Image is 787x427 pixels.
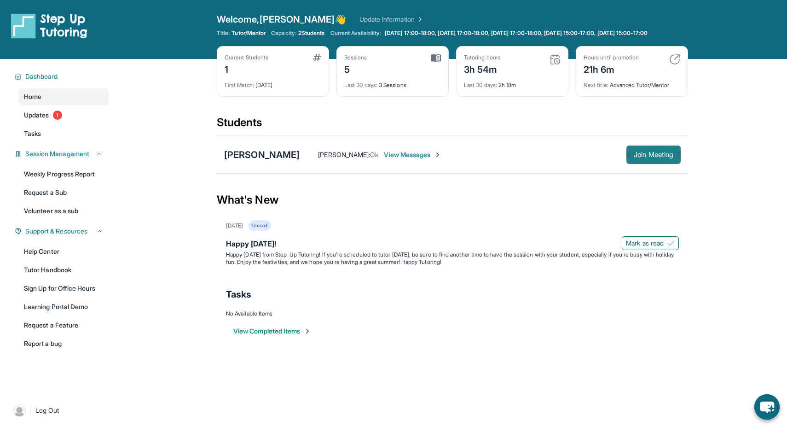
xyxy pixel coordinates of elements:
[464,54,501,61] div: Tutoring hours
[584,76,680,89] div: Advanced Tutor/Mentor
[226,251,679,266] p: Happy [DATE] from Step-Up Tutoring! If you're scheduled to tutor [DATE], be sure to find another ...
[24,92,41,101] span: Home
[29,405,32,416] span: |
[226,310,679,317] div: No Available Items
[18,243,109,260] a: Help Center
[24,111,49,120] span: Updates
[464,61,501,76] div: 3h 54m
[344,82,377,88] span: Last 30 days :
[18,166,109,182] a: Weekly Progress Report
[18,107,109,123] a: Updates1
[344,54,367,61] div: Sessions
[24,129,41,138] span: Tasks
[550,54,561,65] img: card
[18,335,109,352] a: Report a bug
[18,298,109,315] a: Learning Portal Demo
[330,29,381,37] span: Current Availability:
[271,29,296,37] span: Capacity:
[18,125,109,142] a: Tasks
[313,54,321,61] img: card
[18,280,109,297] a: Sign Up for Office Hours
[13,404,26,417] img: user-img
[233,327,311,336] button: View Completed Items
[667,240,675,247] img: Mark as read
[53,111,62,120] span: 1
[359,15,424,24] a: Update Information
[217,115,688,135] div: Students
[318,151,370,158] span: [PERSON_NAME] :
[9,400,109,421] a: |Log Out
[226,288,251,301] span: Tasks
[385,29,648,37] span: [DATE] 17:00-18:00, [DATE] 17:00-18:00, [DATE] 17:00-18:00, [DATE] 15:00-17:00, [DATE] 15:00-17:00
[669,54,680,65] img: card
[384,150,441,159] span: View Messages
[25,72,58,81] span: Dashboard
[626,239,664,248] span: Mark as read
[231,29,266,37] span: Tutor/Mentor
[226,238,679,251] div: Happy [DATE]!
[18,184,109,201] a: Request a Sub
[18,88,109,105] a: Home
[464,76,561,89] div: 2h 18m
[584,61,639,76] div: 21h 6m
[415,15,424,24] img: Chevron Right
[217,29,230,37] span: Title:
[217,180,688,220] div: What's New
[434,151,441,158] img: Chevron-Right
[622,236,679,250] button: Mark as read
[25,227,87,236] span: Support & Resources
[18,262,109,278] a: Tutor Handbook
[344,61,367,76] div: 5
[431,54,441,62] img: card
[225,76,321,89] div: [DATE]
[344,76,441,89] div: 3 Sessions
[18,203,109,219] a: Volunteer as a sub
[584,82,608,88] span: Next title :
[226,222,243,229] div: [DATE]
[754,394,780,420] button: chat-button
[224,148,300,161] div: [PERSON_NAME]
[464,82,497,88] span: Last 30 days :
[22,227,103,236] button: Support & Resources
[11,13,87,39] img: logo
[22,149,103,158] button: Session Management
[383,29,649,37] a: [DATE] 17:00-18:00, [DATE] 17:00-18:00, [DATE] 17:00-18:00, [DATE] 15:00-17:00, [DATE] 15:00-17:00
[249,220,271,231] div: Unread
[217,13,347,26] span: Welcome, [PERSON_NAME] 👋
[626,146,681,164] button: Join Meeting
[584,54,639,61] div: Hours until promotion
[25,149,89,158] span: Session Management
[298,29,325,37] span: 2 Students
[35,406,59,415] span: Log Out
[225,82,254,88] span: First Match :
[634,152,673,158] span: Join Meeting
[22,72,103,81] button: Dashboard
[225,54,268,61] div: Current Students
[225,61,268,76] div: 1
[18,317,109,333] a: Request a Feature
[370,151,378,158] span: Ok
